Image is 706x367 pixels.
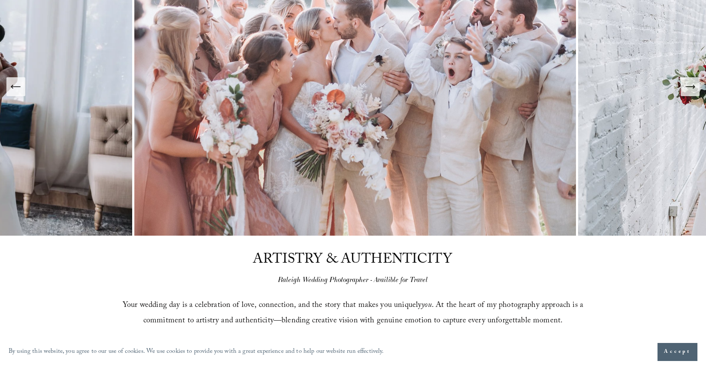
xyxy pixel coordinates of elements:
span: Your wedding day is a celebration of love, connection, and the story that makes you uniquely . At... [123,299,585,328]
p: By using this website, you agree to our use of cookies. We use cookies to provide you with a grea... [9,346,384,358]
span: Accept [664,348,691,356]
button: Accept [658,343,697,361]
em: Raleigh Wedding Photographer - Availible for Travel [278,276,428,284]
button: Next Slide [681,77,700,96]
span: ARTISTRY & AUTHENTICITY [253,249,452,272]
em: you [421,299,431,312]
button: Previous Slide [6,77,25,96]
